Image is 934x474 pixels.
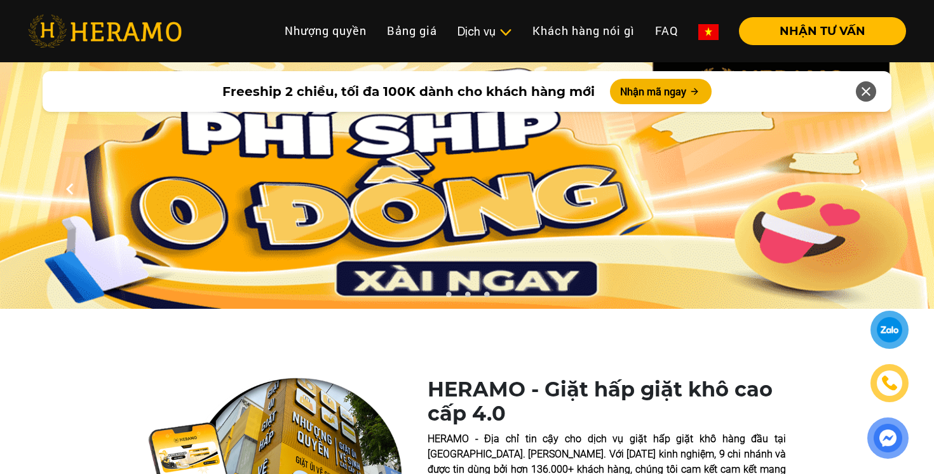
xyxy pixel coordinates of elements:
[882,376,897,391] img: phone-icon
[610,79,712,104] button: Nhận mã ngay
[499,26,512,39] img: subToggleIcon
[457,23,512,40] div: Dịch vụ
[377,17,447,44] a: Bảng giá
[729,25,906,37] a: NHẬN TƯ VẤN
[222,82,595,101] span: Freeship 2 chiều, tối đa 100K dành cho khách hàng mới
[522,17,645,44] a: Khách hàng nói gì
[442,291,454,304] button: 1
[428,377,786,426] h1: HERAMO - Giặt hấp giặt khô cao cấp 4.0
[480,291,492,304] button: 3
[461,291,473,304] button: 2
[274,17,377,44] a: Nhượng quyền
[28,15,182,48] img: heramo-logo.png
[739,17,906,45] button: NHẬN TƯ VẤN
[698,24,719,40] img: vn-flag.png
[645,17,688,44] a: FAQ
[870,364,909,402] a: phone-icon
